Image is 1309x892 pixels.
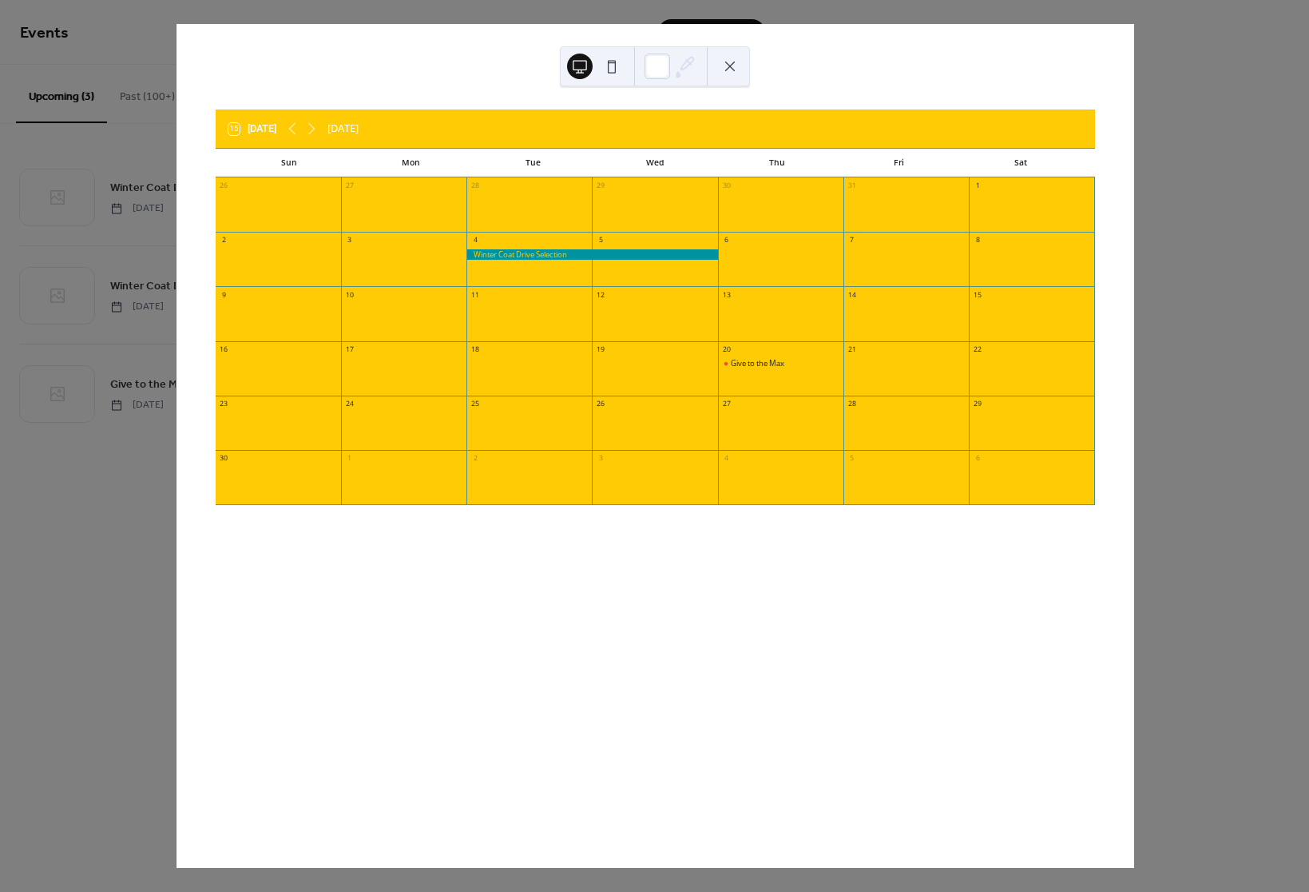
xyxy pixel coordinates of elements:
div: 31 [847,181,857,190]
div: 26 [219,181,228,190]
div: 15 [973,290,982,300]
div: 30 [219,454,228,464]
div: 25 [470,400,480,409]
div: 14 [847,290,857,300]
div: 29 [973,400,982,409]
div: 20 [721,344,731,354]
div: 24 [345,400,355,409]
div: 4 [721,454,731,464]
div: 28 [847,400,857,409]
div: Give to the Max [731,358,784,368]
div: 18 [470,344,480,354]
div: 5 [596,236,605,245]
div: 23 [219,400,228,409]
div: 10 [345,290,355,300]
div: 3 [596,454,605,464]
div: Tue [472,149,594,177]
div: Winter Coat Drive Selection [466,249,718,260]
div: 28 [470,181,480,190]
div: Mon [350,149,472,177]
div: 26 [596,400,605,409]
div: 21 [847,344,857,354]
div: Thu [716,149,838,177]
div: 6 [721,236,731,245]
div: 16 [219,344,228,354]
div: 13 [721,290,731,300]
div: 7 [847,236,857,245]
div: 4 [470,236,480,245]
div: 9 [219,290,228,300]
div: 17 [345,344,355,354]
div: 8 [973,236,982,245]
div: 22 [973,344,982,354]
div: 11 [470,290,480,300]
div: 1 [345,454,355,464]
div: Sat [960,149,1082,177]
div: 30 [721,181,731,190]
button: 15[DATE] [223,119,282,138]
div: Fri [838,149,960,177]
div: 6 [973,454,982,464]
div: 2 [219,236,228,245]
div: [DATE] [327,121,359,136]
div: 12 [596,290,605,300]
div: Sun [228,149,351,177]
div: 29 [596,181,605,190]
div: 19 [596,344,605,354]
div: 5 [847,454,857,464]
div: 27 [345,181,355,190]
div: Wed [594,149,716,177]
div: 2 [470,454,480,464]
div: Give to the Max [718,358,843,368]
div: 3 [345,236,355,245]
div: 1 [973,181,982,190]
div: 27 [721,400,731,409]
